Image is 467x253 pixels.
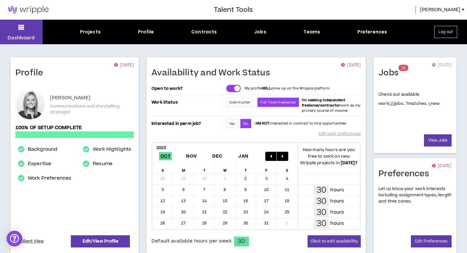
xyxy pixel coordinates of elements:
a: Background [28,146,57,153]
span: [PERSON_NAME] [420,6,460,13]
span: Nov [185,152,198,160]
p: How many hours are you free to work on new Wripple projects in [298,146,360,166]
div: F [256,164,277,173]
a: Expertise [28,160,51,168]
p: My profile show up on the Wripple platform [245,86,330,91]
p: [DATE] [341,62,361,68]
p: Let us know your work interests including assignment types, length and time zones. [378,186,452,205]
h1: Profile [15,68,48,78]
p: hours [330,186,344,194]
span: 1 [401,65,403,71]
div: Jobs [254,29,266,35]
p: I interested in contract to hire opportunities [254,121,346,126]
a: Client View [19,236,45,247]
a: Work Preferences [28,174,71,182]
span: Dec [211,152,224,160]
div: Preferences [357,29,387,35]
p: hours [330,220,344,227]
p: Interested in perm job? [152,119,221,128]
span: matches. [405,101,427,107]
b: 2025 [156,145,166,151]
h3: Talent Tools [214,5,253,15]
a: 7 [405,101,408,107]
span: work as my primary source of income [302,98,360,113]
a: Edit Preferences [411,235,452,247]
p: Open to work? [152,86,221,91]
b: I'm seeking independent freelance/contractor [302,98,345,108]
p: [DATE] [432,62,452,68]
span: No [243,121,248,126]
p: [PERSON_NAME] [50,94,91,102]
span: Default available hours per week [152,238,231,245]
a: Work Highlights [93,146,131,153]
p: 100% of setup complete [15,124,134,131]
p: hours [330,209,344,216]
h1: Jobs [378,68,403,78]
div: T [194,164,215,173]
span: Oct [159,152,172,160]
span: jobs. [390,101,404,107]
span: Side Hustler [229,100,251,105]
p: Communications and storytelling strategist [50,103,134,115]
p: hours [330,198,344,205]
p: Check out available work: [378,91,439,107]
span: new [428,101,439,107]
p: Work Status [152,98,221,107]
sup: 18 [398,65,408,71]
a: 4 [428,101,431,107]
div: Rebecca B. [15,90,45,119]
span: Jan [237,152,250,160]
p: [DATE] [114,62,134,68]
strong: WILL [262,86,271,91]
div: Open Intercom Messenger [7,231,22,246]
div: Contracts [191,29,217,35]
a: Edit/View Profile [71,235,130,247]
div: M [173,164,194,173]
p: [DATE] [432,163,452,169]
a: 25 [390,101,395,107]
div: Projects [80,29,101,35]
strong: AM NOT [256,121,270,126]
a: Edit work preferences [319,128,361,140]
div: S [152,164,173,173]
h1: Preferences [378,169,434,179]
div: S [277,164,297,173]
div: W [215,164,235,173]
span: 8 [403,65,406,71]
a: View Jobs [424,134,452,146]
button: Log out [434,26,457,38]
a: Resume [93,160,112,168]
button: Click to edit availability [308,235,361,247]
b: [DATE] ? [341,160,357,166]
span: Yes [229,121,235,126]
h1: Availability and Work Status [152,68,275,78]
div: Teams [303,29,320,35]
p: Dashboard [8,34,35,41]
div: T [235,164,256,173]
div: Profile [138,29,154,35]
